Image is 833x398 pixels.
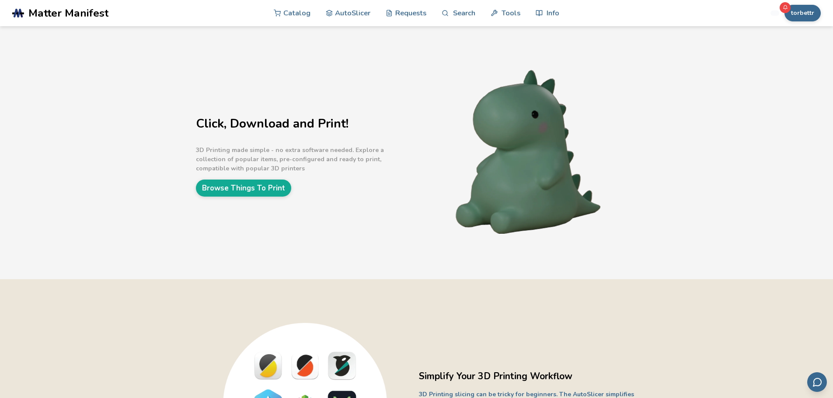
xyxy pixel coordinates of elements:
button: Send feedback via email [807,372,827,392]
a: Browse Things To Print [196,180,291,197]
span: Matter Manifest [28,7,108,19]
p: 3D Printing made simple - no extra software needed. Explore a collection of popular items, pre-co... [196,145,415,173]
button: torbettr [784,5,821,21]
h1: Click, Download and Print! [196,117,415,131]
h2: Simplify Your 3D Printing Workflow [419,370,638,383]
